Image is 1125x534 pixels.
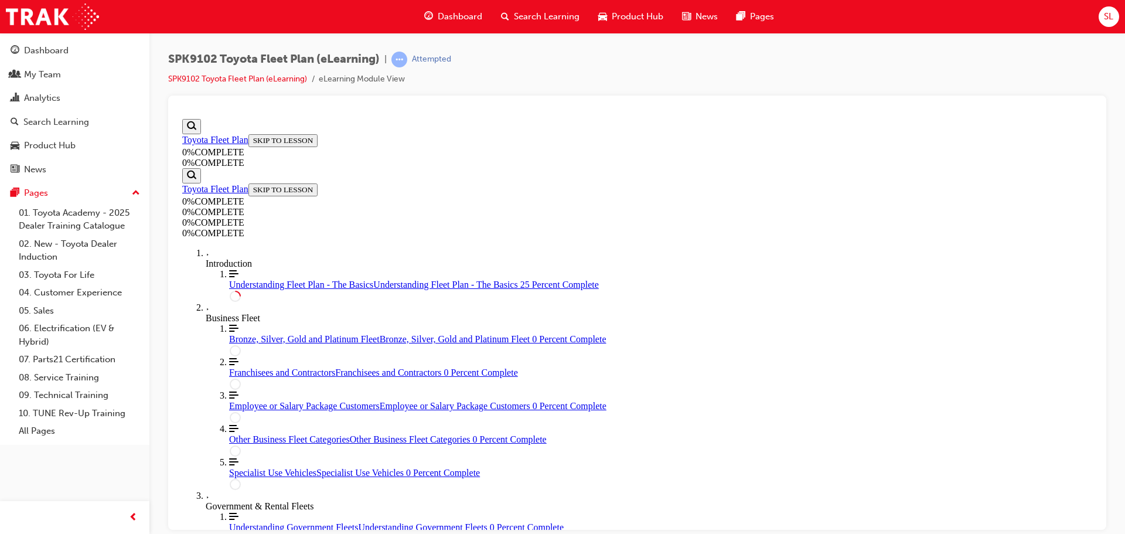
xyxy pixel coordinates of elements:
[24,68,61,81] div: My Team
[5,87,145,109] a: Analytics
[5,111,145,133] a: Search Learning
[132,186,140,201] span: up-icon
[28,397,915,464] div: Course Section for Government & Rental Fleets, with 2 Lessons
[319,73,405,86] li: eLearning Module View
[438,10,482,23] span: Dashboard
[24,163,46,176] div: News
[168,74,307,84] a: SPK9102 Toyota Fleet Plan (eLearning)
[14,284,145,302] a: 04. Customer Experience
[28,376,915,397] div: Toggle Government & Rental Fleets Section
[14,422,145,440] a: All Pages
[24,44,69,57] div: Dashboard
[14,266,145,284] a: 03. Toyota For Life
[52,209,915,230] a: Bronze, Silver, Gold and Platinum Fleet 0 Percent Complete
[23,115,89,129] div: Search Learning
[598,9,607,24] span: car-icon
[202,287,429,297] span: Employee or Salary Package Customers 0 Percent Complete
[6,4,99,30] img: Trak
[5,64,145,86] a: My Team
[28,155,915,188] div: Course Section for Introduction, with 1 Lessons
[1104,10,1113,23] span: SL
[180,408,386,418] span: Understanding Government Fleets 0 Percent Complete
[5,5,23,20] button: Show Search Bar
[71,69,141,82] button: SKIP TO LESSON
[384,53,387,66] span: |
[14,235,145,266] a: 02. New - Toyota Dealer Induction
[11,141,19,151] span: car-icon
[28,387,915,397] div: Government & Rental Fleets
[696,10,718,23] span: News
[14,351,145,369] a: 07. Parts21 Certification
[52,243,915,264] a: Franchisees and Contractors 0 Percent Complete
[5,43,915,54] div: 0 % COMPLETE
[5,182,145,204] button: Pages
[750,10,774,23] span: Pages
[5,54,23,69] button: Show Search Bar
[52,408,180,418] span: Understanding Government Fleets
[391,52,407,67] span: learningRecordVerb_ATTEMPT-icon
[14,369,145,387] a: 08. Service Training
[5,114,915,124] div: 0 % COMPLETE
[168,53,380,66] span: SPK9102 Toyota Fleet Plan (eLearning)
[11,93,19,104] span: chart-icon
[673,5,727,29] a: news-iconNews
[52,397,915,419] a: Understanding Government Fleets 0 Percent Complete
[202,220,429,230] span: Bronze, Silver, Gold and Platinum Fleet 0 Percent Complete
[28,209,915,376] div: Course Section for Business Fleet , with 5 Lessons
[52,320,172,330] span: Other Business Fleet Categories
[71,20,141,33] button: SKIP TO LESSON
[139,353,302,363] span: Specialist Use Vehicles 0 Percent Complete
[28,199,915,209] div: Business Fleet
[1099,6,1119,27] button: SL
[5,40,145,62] a: Dashboard
[14,302,145,320] a: 05. Sales
[196,165,421,175] span: Understanding Fleet Plan - The Basics 25 Percent Complete
[5,159,145,181] a: News
[52,353,139,363] span: Specialist Use Vehicles
[52,253,158,263] span: Franchisees and Contractors
[14,319,145,351] a: 06. Electrification (EV & Hybrid)
[11,117,19,128] span: search-icon
[612,10,663,23] span: Product Hub
[28,144,915,155] div: Introduction
[129,511,138,525] span: prev-icon
[11,165,19,175] span: news-icon
[682,9,691,24] span: news-icon
[24,186,48,200] div: Pages
[5,82,160,93] div: 0 % COMPLETE
[5,54,160,103] section: Course Information
[5,93,160,103] div: 0 % COMPLETE
[11,46,19,56] span: guage-icon
[501,9,509,24] span: search-icon
[5,38,145,182] button: DashboardMy TeamAnalyticsSearch LearningProduct HubNews
[492,5,589,29] a: search-iconSearch Learning
[5,135,145,157] a: Product Hub
[415,5,492,29] a: guage-iconDashboard
[11,188,19,199] span: pages-icon
[514,10,579,23] span: Search Learning
[52,276,915,297] a: Employee or Salary Package Customers 0 Percent Complete
[5,21,71,30] a: Toyota Fleet Plan
[28,134,915,155] div: Toggle Introduction Section
[28,188,915,209] div: Toggle Business Fleet Section
[14,404,145,423] a: 10. TUNE Rev-Up Training
[24,91,60,105] div: Analytics
[52,309,915,331] a: Other Business Fleet Categories 0 Percent Complete
[52,165,196,175] span: Understanding Fleet Plan - The Basics
[5,70,71,80] a: Toyota Fleet Plan
[14,204,145,235] a: 01. Toyota Academy - 2025 Dealer Training Catalogue
[172,320,369,330] span: Other Business Fleet Categories 0 Percent Complete
[589,5,673,29] a: car-iconProduct Hub
[14,386,145,404] a: 09. Technical Training
[52,220,202,230] span: Bronze, Silver, Gold and Platinum Fleet
[5,33,915,43] div: 0 % COMPLETE
[424,9,433,24] span: guage-icon
[52,287,202,297] span: Employee or Salary Package Customers
[158,253,340,263] span: Franchisees and Contractors 0 Percent Complete
[5,103,915,114] div: 0 % COMPLETE
[52,343,915,364] a: Specialist Use Vehicles 0 Percent Complete
[52,155,915,176] a: Understanding Fleet Plan - The Basics 25 Percent Complete
[727,5,783,29] a: pages-iconPages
